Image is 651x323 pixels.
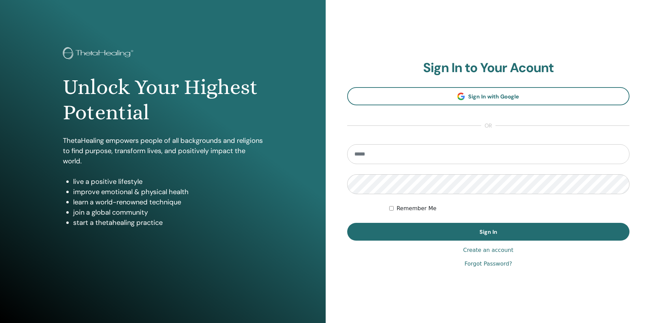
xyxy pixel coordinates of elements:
[63,135,263,166] p: ThetaHealing empowers people of all backgrounds and religions to find purpose, transform lives, a...
[464,260,512,268] a: Forgot Password?
[479,228,497,235] span: Sign In
[73,217,263,228] li: start a thetahealing practice
[63,75,263,125] h1: Unlock Your Highest Potential
[468,93,519,100] span: Sign In with Google
[389,204,629,213] div: Keep me authenticated indefinitely or until I manually logout
[481,122,496,130] span: or
[463,246,513,254] a: Create an account
[73,207,263,217] li: join a global community
[73,197,263,207] li: learn a world-renowned technique
[347,223,630,241] button: Sign In
[73,176,263,187] li: live a positive lifestyle
[347,87,630,105] a: Sign In with Google
[347,60,630,76] h2: Sign In to Your Acount
[73,187,263,197] li: improve emotional & physical health
[396,204,436,213] label: Remember Me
